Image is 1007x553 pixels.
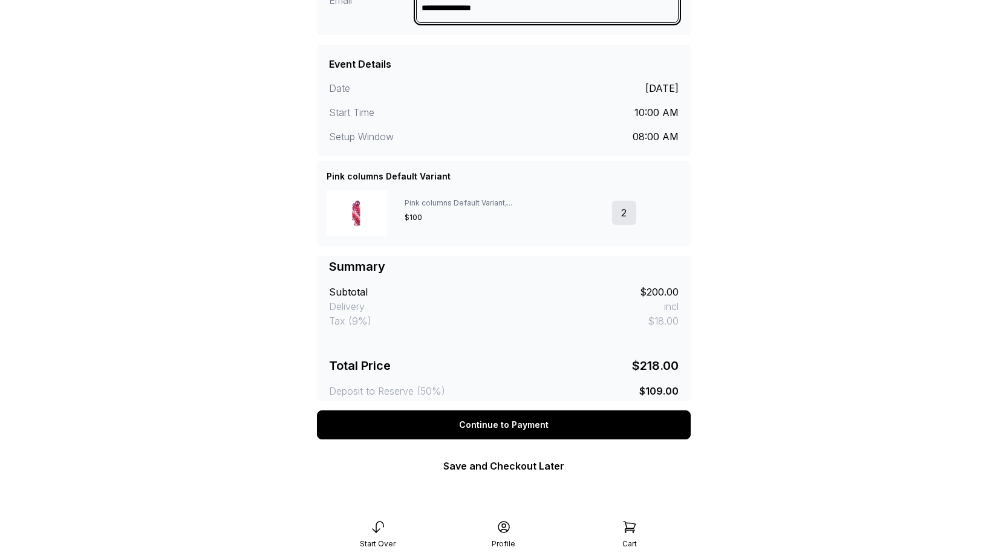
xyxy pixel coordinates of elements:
div: Total Price [329,357,391,374]
div: $200.00 [640,285,679,299]
div: Deposit to Reserve (50%) [329,384,445,398]
div: Tax (9%) [329,314,371,328]
div: 2 [612,201,636,225]
div: Event Details [329,57,391,71]
div: 10:00 AM [634,105,679,120]
div: Subtotal [329,285,368,299]
div: $109.00 [639,384,679,398]
div: Start Time [329,105,504,120]
div: [DATE] [645,81,679,95]
div: Setup Window [329,129,504,144]
a: Save and Checkout Later [443,460,564,472]
div: $218.00 [632,357,679,374]
div: incl [664,299,679,314]
div: Delivery [329,299,365,314]
div: Pink columns Default Variant, ... [405,198,602,208]
div: Start Over [360,539,396,549]
div: $18.00 [648,314,679,328]
div: Continue to Payment [317,410,691,439]
div: Date [329,81,504,95]
div: Cart [622,539,637,549]
div: $100 [405,213,602,222]
div: Pink columns Default Variant [327,170,451,183]
div: Profile [492,539,515,549]
img: Design with add-ons [327,190,387,236]
div: Summary [329,258,385,275]
div: 08:00 AM [633,129,679,144]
